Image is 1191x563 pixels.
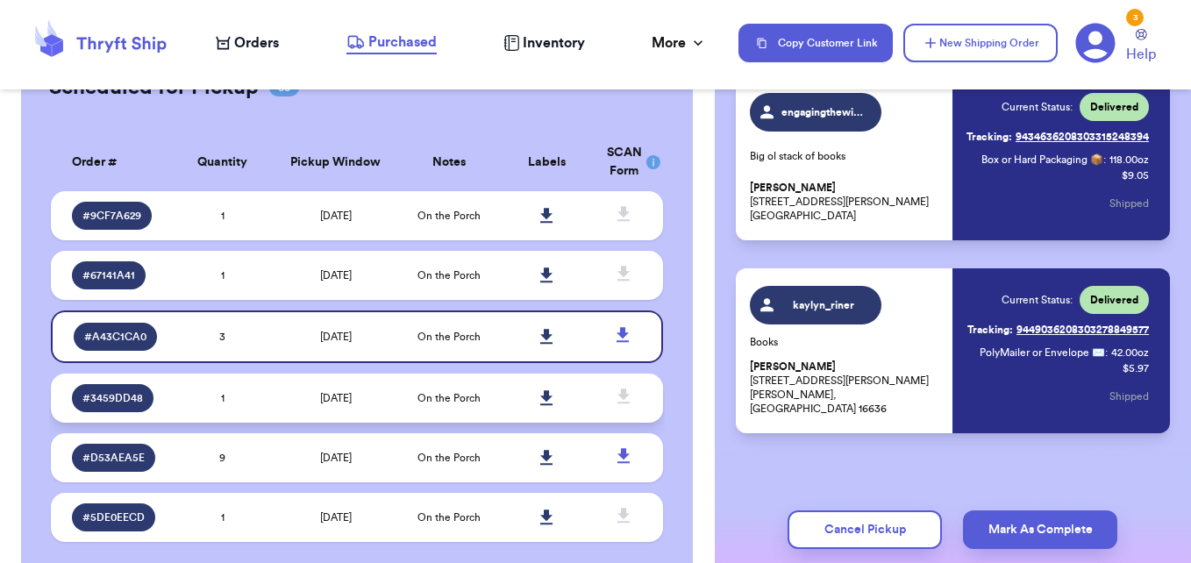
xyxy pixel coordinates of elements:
[320,512,352,523] span: [DATE]
[417,210,481,221] span: On the Porch
[234,32,279,53] span: Orders
[400,133,498,191] th: Notes
[174,133,272,191] th: Quantity
[216,32,279,53] a: Orders
[788,510,942,549] button: Cancel Pickup
[967,316,1149,344] a: Tracking:9449036208303278849577
[980,347,1105,358] span: PolyMailer or Envelope ✉️
[1122,168,1149,182] p: $ 9.05
[1103,153,1106,167] span: :
[1090,293,1138,307] span: Delivered
[1123,361,1149,375] p: $ 5.97
[272,133,401,191] th: Pickup Window
[750,360,836,374] span: [PERSON_NAME]
[82,510,145,524] span: # 5DE0EECD
[607,144,643,181] div: SCAN Form
[781,298,865,312] span: kaylyn_riner
[966,130,1012,144] span: Tracking:
[219,453,225,463] span: 9
[51,133,174,191] th: Order #
[750,182,836,195] span: [PERSON_NAME]
[320,210,352,221] span: [DATE]
[1105,346,1108,360] span: :
[1109,153,1149,167] span: 118.00 oz
[417,453,481,463] span: On the Porch
[981,154,1103,165] span: Box or Hard Packaging 📦
[221,393,225,403] span: 1
[82,451,145,465] span: # D53AEA5E
[966,123,1149,151] a: Tracking:9434636208303315248394
[417,331,481,342] span: On the Porch
[82,209,141,223] span: # 9CF7A629
[320,453,352,463] span: [DATE]
[346,32,437,54] a: Purchased
[1002,100,1073,114] span: Current Status:
[781,105,865,119] span: engagingthewildones
[320,331,352,342] span: [DATE]
[417,512,481,523] span: On the Porch
[320,270,352,281] span: [DATE]
[523,32,585,53] span: Inventory
[750,149,943,163] p: Big ol stack of books
[221,270,225,281] span: 1
[417,270,481,281] span: On the Porch
[1126,44,1156,65] span: Help
[1109,184,1149,223] button: Shipped
[903,24,1058,62] button: New Shipping Order
[1002,293,1073,307] span: Current Status:
[1126,9,1144,26] div: 3
[750,181,943,223] p: [STREET_ADDRESS][PERSON_NAME] [GEOGRAPHIC_DATA]
[750,360,943,416] p: [STREET_ADDRESS][PERSON_NAME] [PERSON_NAME], [GEOGRAPHIC_DATA] 16636
[498,133,596,191] th: Labels
[320,393,352,403] span: [DATE]
[1111,346,1149,360] span: 42.00 oz
[1126,29,1156,65] a: Help
[738,24,893,62] button: Copy Customer Link
[82,391,143,405] span: # 3459DD48
[963,510,1117,549] button: Mark As Complete
[967,323,1013,337] span: Tracking:
[219,331,225,342] span: 3
[84,330,146,344] span: # A43C1CA0
[221,210,225,221] span: 1
[417,393,481,403] span: On the Porch
[221,512,225,523] span: 1
[750,335,943,349] p: Books
[1090,100,1138,114] span: Delivered
[1109,377,1149,416] button: Shipped
[82,268,135,282] span: # 67141A41
[1075,23,1116,63] a: 3
[652,32,707,53] div: More
[503,32,585,53] a: Inventory
[368,32,437,53] span: Purchased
